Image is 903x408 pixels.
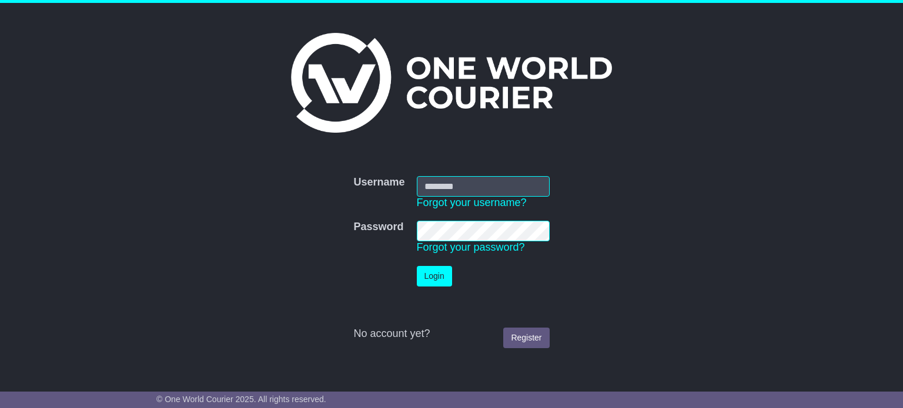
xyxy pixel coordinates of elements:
[417,197,527,208] a: Forgot your username?
[353,176,404,189] label: Username
[353,328,549,340] div: No account yet?
[503,328,549,348] a: Register
[353,221,403,234] label: Password
[417,241,525,253] a: Forgot your password?
[291,33,612,133] img: One World
[156,394,326,404] span: © One World Courier 2025. All rights reserved.
[417,266,452,286] button: Login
